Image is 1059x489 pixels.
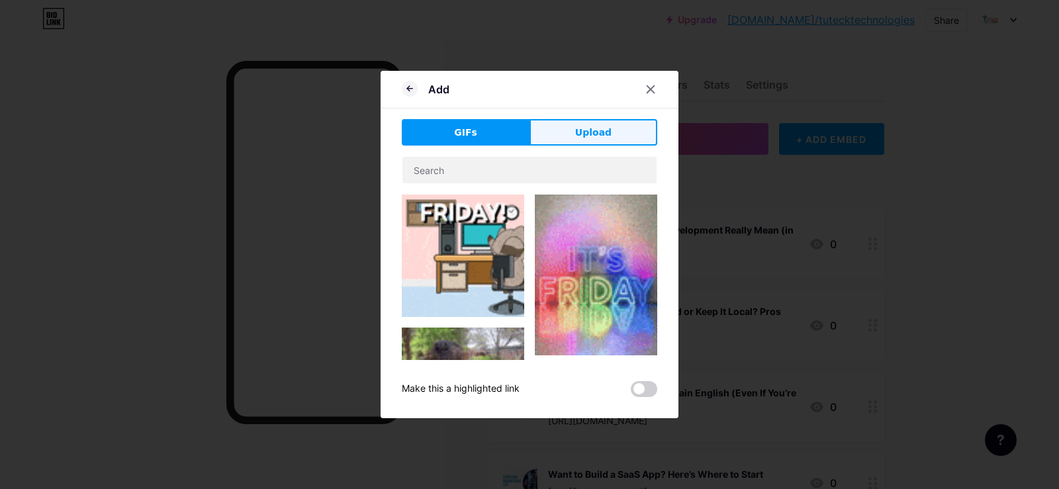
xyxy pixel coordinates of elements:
span: GIFs [454,126,477,140]
input: Search [402,157,657,183]
img: Gihpy [535,195,657,355]
button: Upload [529,119,657,146]
img: Gihpy [402,195,524,317]
div: Make this a highlighted link [402,381,520,397]
img: Gihpy [402,328,524,480]
span: Upload [575,126,612,140]
div: Add [428,81,449,97]
button: GIFs [402,119,529,146]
